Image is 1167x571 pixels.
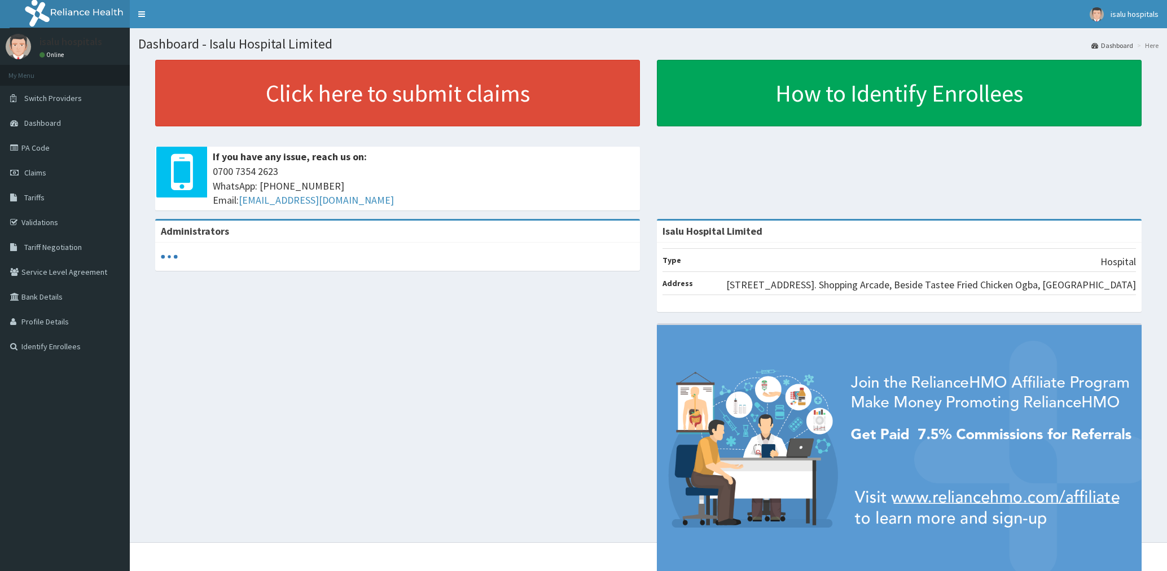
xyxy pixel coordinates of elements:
span: Tariff Negotiation [24,242,82,252]
a: Dashboard [1091,41,1133,50]
strong: Isalu Hospital Limited [663,225,762,238]
li: Here [1134,41,1159,50]
span: 0700 7354 2623 WhatsApp: [PHONE_NUMBER] Email: [213,164,634,208]
p: [STREET_ADDRESS]. Shopping Arcade, Beside Tastee Fried Chicken Ogba, [GEOGRAPHIC_DATA] [726,278,1136,292]
p: isalu hospitals [40,37,102,47]
h1: Dashboard - Isalu Hospital Limited [138,37,1159,51]
img: User Image [1090,7,1104,21]
a: [EMAIL_ADDRESS][DOMAIN_NAME] [239,194,394,207]
a: Click here to submit claims [155,60,640,126]
p: Hospital [1100,254,1136,269]
span: Claims [24,168,46,178]
svg: audio-loading [161,248,178,265]
b: Administrators [161,225,229,238]
span: Switch Providers [24,93,82,103]
span: Tariffs [24,192,45,203]
img: User Image [6,34,31,59]
b: Address [663,278,693,288]
b: Type [663,255,681,265]
a: How to Identify Enrollees [657,60,1142,126]
span: isalu hospitals [1111,9,1159,19]
a: Online [40,51,67,59]
b: If you have any issue, reach us on: [213,150,367,163]
span: Dashboard [24,118,61,128]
